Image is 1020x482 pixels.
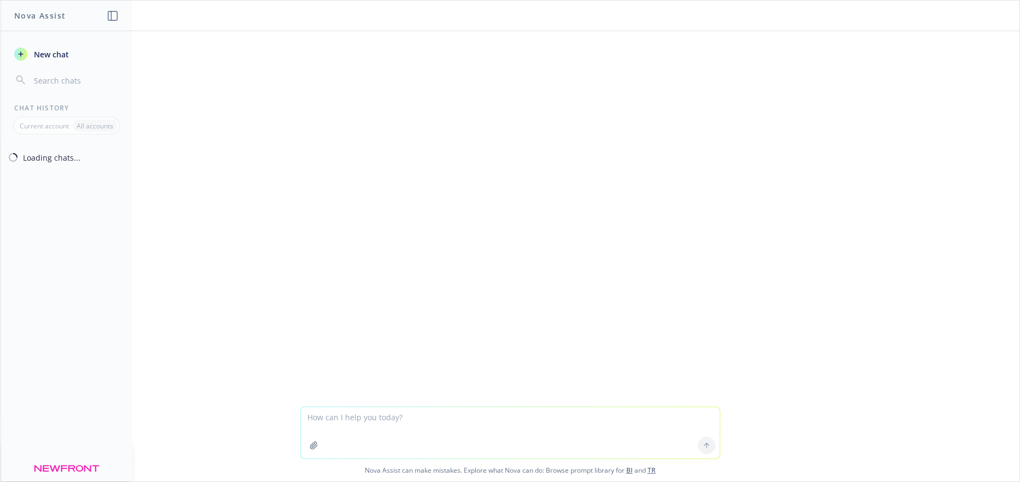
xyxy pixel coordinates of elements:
[648,466,656,475] a: TR
[1,148,132,167] button: Loading chats...
[32,73,119,88] input: Search chats
[626,466,633,475] a: BI
[5,459,1015,481] span: Nova Assist can make mistakes. Explore what Nova can do: Browse prompt library for and
[14,10,66,21] h1: Nova Assist
[77,121,113,131] p: All accounts
[32,49,69,60] span: New chat
[1,103,132,113] div: Chat History
[10,44,123,64] button: New chat
[20,121,69,131] p: Current account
